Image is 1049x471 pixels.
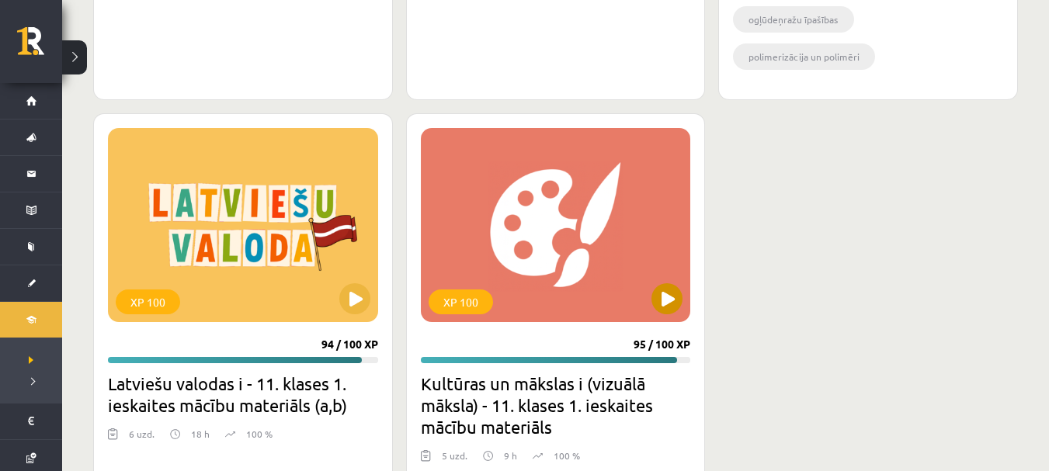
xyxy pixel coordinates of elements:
[421,372,691,438] h2: Kultūras un mākslas i (vizuālā māksla) - 11. klases 1. ieskaites mācību materiāls
[554,448,580,462] p: 100 %
[504,448,517,462] p: 9 h
[108,372,378,416] h2: Latviešu valodas i - 11. klases 1. ieskaites mācību materiāls (a,b)
[129,427,155,450] div: 6 uzd.
[191,427,210,441] p: 18 h
[733,6,854,33] li: ogļūdeņražu īpašības
[116,289,180,314] div: XP 100
[17,27,62,66] a: Rīgas 1. Tālmācības vidusskola
[246,427,273,441] p: 100 %
[429,289,493,314] div: XP 100
[733,43,875,70] li: polimerizācija un polimēri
